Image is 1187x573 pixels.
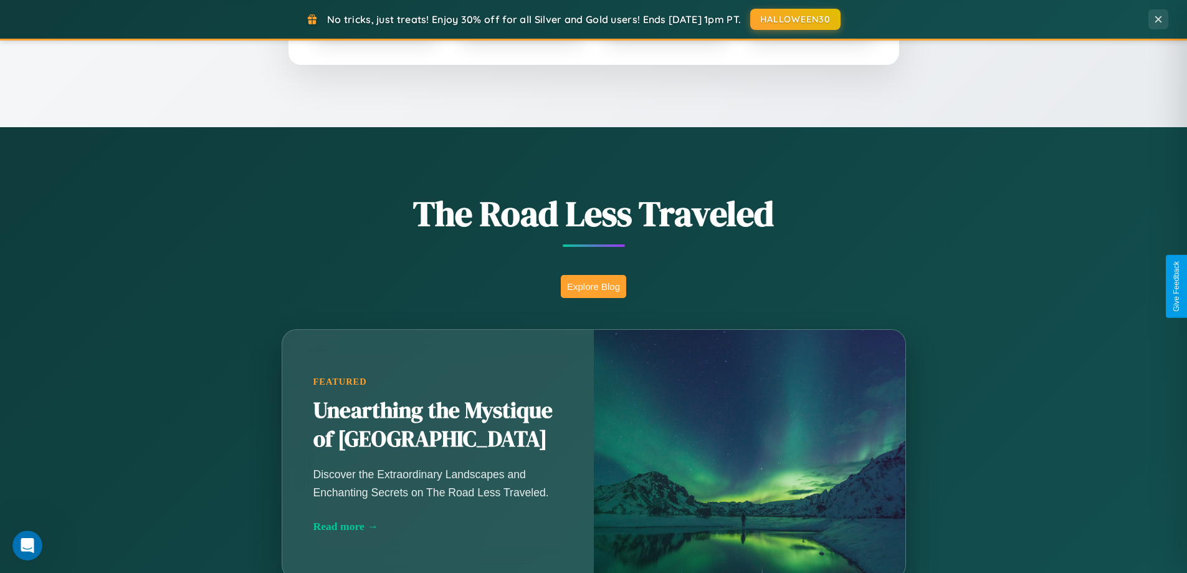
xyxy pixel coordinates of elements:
div: Read more → [313,520,563,533]
button: Explore Blog [561,275,626,298]
p: Discover the Extraordinary Landscapes and Enchanting Secrets on The Road Less Traveled. [313,466,563,501]
button: HALLOWEEN30 [750,9,841,30]
div: Featured [313,377,563,387]
span: No tricks, just treats! Enjoy 30% off for all Silver and Gold users! Ends [DATE] 1pm PT. [327,13,741,26]
h1: The Road Less Traveled [220,190,968,238]
h2: Unearthing the Mystique of [GEOGRAPHIC_DATA] [313,397,563,454]
div: Give Feedback [1172,261,1181,312]
iframe: Intercom live chat [12,531,42,561]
